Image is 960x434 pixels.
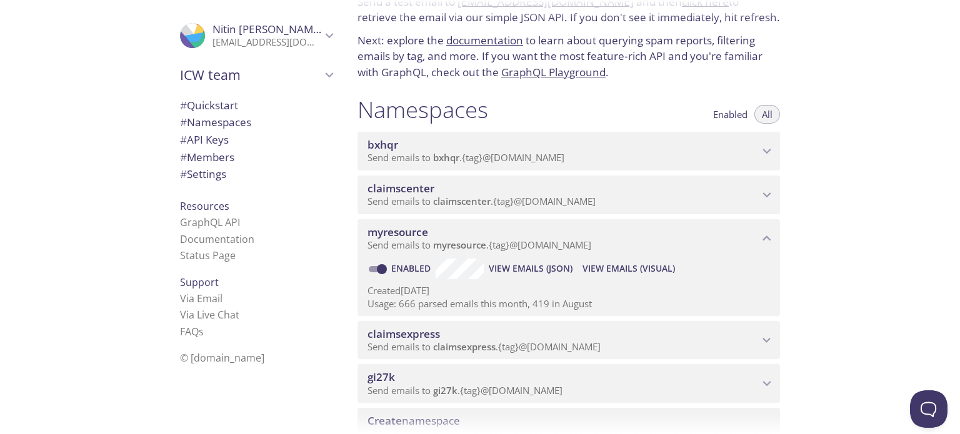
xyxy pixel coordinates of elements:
[180,98,187,112] span: #
[180,167,187,181] span: #
[484,259,577,279] button: View Emails (JSON)
[170,59,342,91] div: ICW team
[367,225,428,239] span: myresource
[754,105,780,124] button: All
[357,219,780,258] div: myresource namespace
[180,98,238,112] span: Quickstart
[199,325,204,338] span: s
[367,340,601,353] span: Send emails to . {tag} @[DOMAIN_NAME]
[180,308,239,322] a: Via Live Chat
[357,321,780,360] div: claimsexpress namespace
[446,33,523,47] a: documentation
[180,249,236,262] a: Status Page
[367,151,564,164] span: Send emails to . {tag} @[DOMAIN_NAME]
[433,384,457,397] span: gi27k
[367,181,434,195] span: claimscenter
[367,370,395,384] span: gi27k
[180,275,219,289] span: Support
[367,384,562,397] span: Send emails to . {tag} @[DOMAIN_NAME]
[357,96,488,124] h1: Namespaces
[367,284,770,297] p: Created [DATE]
[180,66,321,84] span: ICW team
[367,327,440,341] span: claimsexpress
[577,259,680,279] button: View Emails (Visual)
[501,65,606,79] a: GraphQL Playground
[212,22,323,36] span: Nitin [PERSON_NAME]
[433,151,459,164] span: bxhqr
[180,292,222,305] a: Via Email
[367,239,591,251] span: Send emails to . {tag} @[DOMAIN_NAME]
[180,167,226,181] span: Settings
[910,390,947,428] iframe: Help Scout Beacon - Open
[180,351,264,365] span: © [DOMAIN_NAME]
[433,239,486,251] span: myresource
[180,215,240,229] a: GraphQL API
[357,132,780,170] div: bxhqr namespace
[180,325,204,338] a: FAQ
[180,150,187,164] span: #
[170,97,342,114] div: Quickstart
[180,115,187,129] span: #
[170,131,342,149] div: API Keys
[170,15,342,56] div: Nitin Jindal
[367,195,596,207] span: Send emails to . {tag} @[DOMAIN_NAME]
[357,175,780,214] div: claimscenter namespace
[357,408,780,434] div: Create namespace
[367,297,770,310] p: Usage: 666 parsed emails this month, 419 in August
[433,340,496,353] span: claimsexpress
[170,165,342,183] div: Team Settings
[180,132,187,147] span: #
[170,114,342,131] div: Namespaces
[489,261,572,276] span: View Emails (JSON)
[357,364,780,403] div: gi27k namespace
[180,150,234,164] span: Members
[180,199,229,213] span: Resources
[706,105,755,124] button: Enabled
[180,232,254,246] a: Documentation
[433,195,491,207] span: claimscenter
[582,261,675,276] span: View Emails (Visual)
[367,137,398,152] span: bxhqr
[389,262,436,274] a: Enabled
[357,32,780,81] p: Next: explore the to learn about querying spam reports, filtering emails by tag, and more. If you...
[170,149,342,166] div: Members
[180,115,251,129] span: Namespaces
[180,132,229,147] span: API Keys
[212,36,321,49] p: [EMAIL_ADDRESS][DOMAIN_NAME]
